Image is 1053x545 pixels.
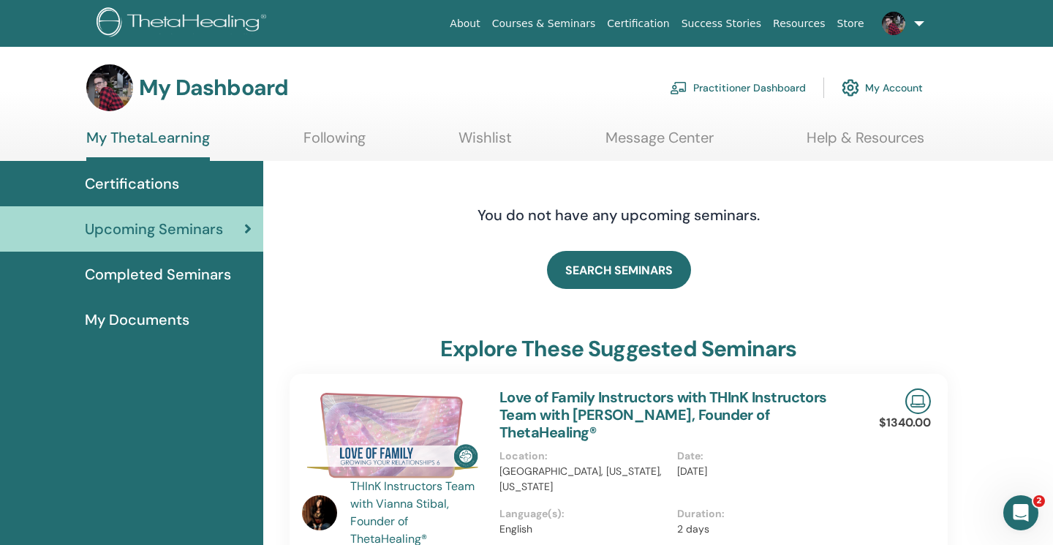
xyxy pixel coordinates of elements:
[303,129,366,157] a: Following
[85,173,179,195] span: Certifications
[677,506,846,522] p: Duration :
[842,72,923,104] a: My Account
[499,464,668,495] p: [GEOGRAPHIC_DATA], [US_STATE], [US_STATE]
[86,129,210,161] a: My ThetaLearning
[85,309,189,331] span: My Documents
[676,10,767,37] a: Success Stories
[499,448,668,464] p: Location :
[670,81,687,94] img: chalkboard-teacher.svg
[499,522,668,537] p: English
[831,10,870,37] a: Store
[85,218,223,240] span: Upcoming Seminars
[85,263,231,285] span: Completed Seminars
[302,388,482,482] img: Love of Family Instructors
[670,72,806,104] a: Practitioner Dashboard
[139,75,288,101] h3: My Dashboard
[677,448,846,464] p: Date :
[677,464,846,479] p: [DATE]
[499,388,827,442] a: Love of Family Instructors with THInK Instructors Team with [PERSON_NAME], Founder of ThetaHealing®
[879,414,931,432] p: $1340.00
[677,522,846,537] p: 2 days
[767,10,831,37] a: Resources
[882,12,905,35] img: default.jpg
[905,388,931,414] img: Live Online Seminar
[1003,495,1038,530] iframe: Intercom live chat
[601,10,675,37] a: Certification
[486,10,602,37] a: Courses & Seminars
[499,506,668,522] p: Language(s) :
[605,129,714,157] a: Message Center
[86,64,133,111] img: default.jpg
[458,129,512,157] a: Wishlist
[444,10,486,37] a: About
[807,129,924,157] a: Help & Resources
[547,251,691,289] a: SEARCH SEMINARS
[388,206,849,224] h4: You do not have any upcoming seminars.
[565,263,673,278] span: SEARCH SEMINARS
[440,336,796,362] h3: explore these suggested seminars
[97,7,271,40] img: logo.png
[302,495,337,530] img: default.jpg
[842,75,859,100] img: cog.svg
[1033,495,1045,507] span: 2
